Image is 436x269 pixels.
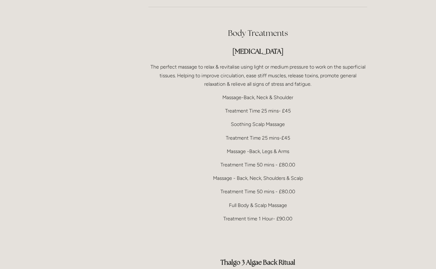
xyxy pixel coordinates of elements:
[148,28,367,39] h2: Body Treatments
[148,187,367,196] p: Treatment Time 50 mins - £80.00
[148,63,367,88] p: The perfect massage to relax & revitalise using light or medium pressure to work on the superfici...
[148,201,367,209] p: Full Body & Scalp Massage
[148,147,367,156] p: Massage -Back, Legs & Arms
[232,47,284,55] strong: [MEDICAL_DATA]
[148,93,367,102] p: Massage-Back, Neck & Shoulder
[148,214,367,223] p: Treatment time 1 Hour- £90.00
[148,120,367,128] p: Soothing Scalp Massage
[148,174,367,182] p: Massage - Back, Neck, Shoulders & Scalp
[148,134,367,142] p: Treatment Time 25 mins-£45
[148,161,367,169] p: Treatment Time 50 mins - £80.00
[220,258,295,267] strong: Thalgo 3 Algae Back Ritual
[148,107,367,115] p: Treatment Time 25 mins- £45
